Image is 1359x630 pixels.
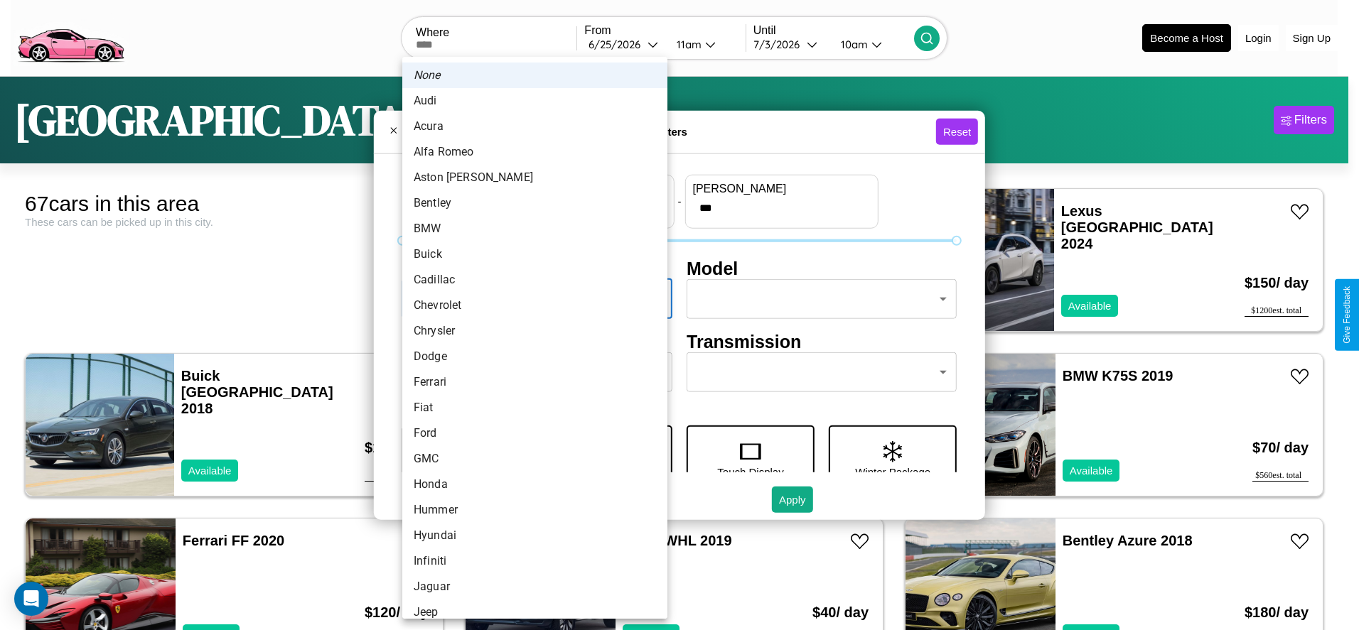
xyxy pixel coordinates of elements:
[402,574,667,599] li: Jaguar
[14,582,48,616] div: Open Intercom Messenger
[402,241,667,267] li: Buick
[402,446,667,472] li: GMC
[402,114,667,139] li: Acura
[402,267,667,293] li: Cadillac
[402,395,667,420] li: Fiat
[402,497,667,523] li: Hummer
[402,216,667,241] li: BMW
[402,88,667,114] li: Audi
[402,599,667,625] li: Jeep
[414,67,441,84] em: None
[402,190,667,216] li: Bentley
[402,165,667,190] li: Aston [PERSON_NAME]
[402,472,667,497] li: Honda
[402,420,667,446] li: Ford
[402,293,667,318] li: Chevrolet
[1342,286,1352,344] div: Give Feedback
[402,369,667,395] li: Ferrari
[402,139,667,165] li: Alfa Romeo
[402,344,667,369] li: Dodge
[402,523,667,548] li: Hyundai
[402,318,667,344] li: Chrysler
[402,548,667,574] li: Infiniti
